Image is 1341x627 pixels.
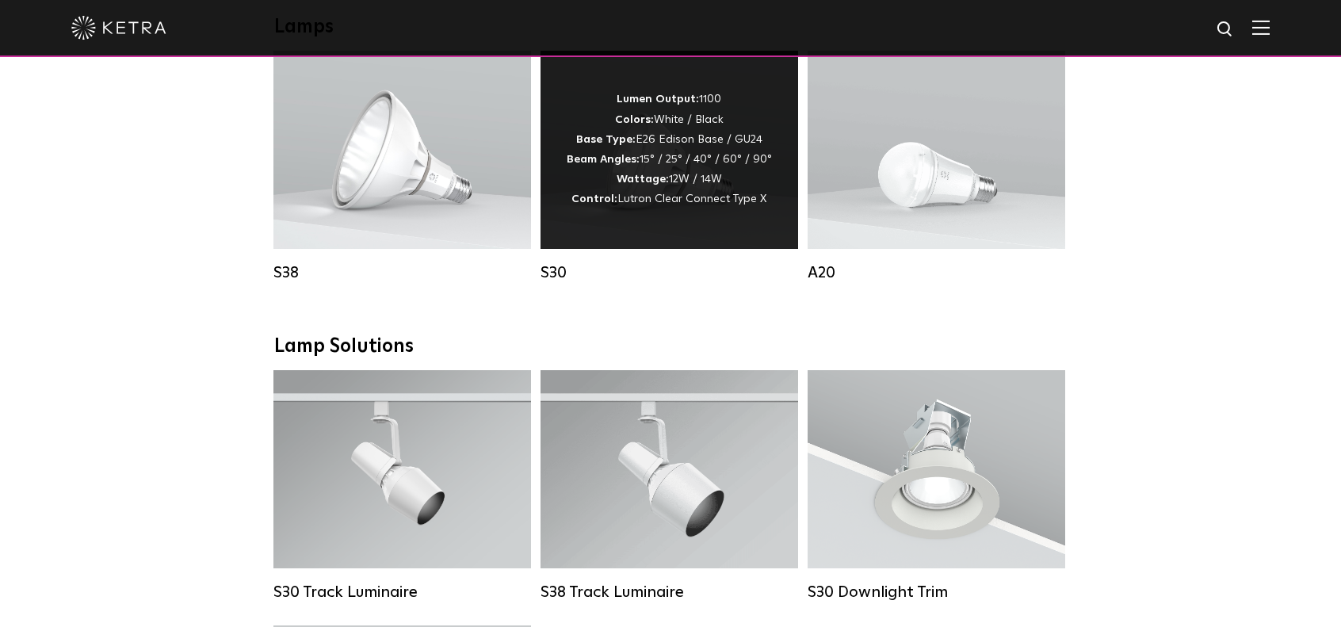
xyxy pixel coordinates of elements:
div: S38 Track Luminaire [541,583,798,602]
strong: Control: [571,193,617,205]
div: A20 [808,263,1065,282]
strong: Wattage: [617,174,669,185]
img: search icon [1216,20,1236,40]
span: Lutron Clear Connect Type X [617,193,766,205]
div: S30 Track Luminaire [273,583,531,602]
a: S30 Track Luminaire Lumen Output:1100Colors:White / BlackBeam Angles:15° / 25° / 40° / 60° / 90°W... [273,370,531,602]
a: S38 Lumen Output:1100Colors:White / BlackBase Type:E26 Edison Base / GU24Beam Angles:10° / 25° / ... [273,51,531,282]
div: S30 [541,263,798,282]
a: S30 Lumen Output:1100Colors:White / BlackBase Type:E26 Edison Base / GU24Beam Angles:15° / 25° / ... [541,51,798,282]
a: A20 Lumen Output:600 / 800Colors:White / BlackBase Type:E26 Edison Base / GU24Beam Angles:Omni-Di... [808,51,1065,282]
strong: Base Type: [576,134,636,145]
strong: Lumen Output: [617,94,699,105]
div: Lamp Solutions [274,335,1067,358]
strong: Beam Angles: [567,154,640,165]
a: S38 Track Luminaire Lumen Output:1100Colors:White / BlackBeam Angles:10° / 25° / 40° / 60°Wattage... [541,370,798,602]
img: ketra-logo-2019-white [71,16,166,40]
strong: Colors: [615,114,654,125]
img: Hamburger%20Nav.svg [1252,20,1270,35]
div: S30 Downlight Trim [808,583,1065,602]
a: S30 Downlight Trim S30 Downlight Trim [808,370,1065,602]
div: 1100 White / Black E26 Edison Base / GU24 15° / 25° / 40° / 60° / 90° 12W / 14W [567,90,772,209]
div: S38 [273,263,531,282]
